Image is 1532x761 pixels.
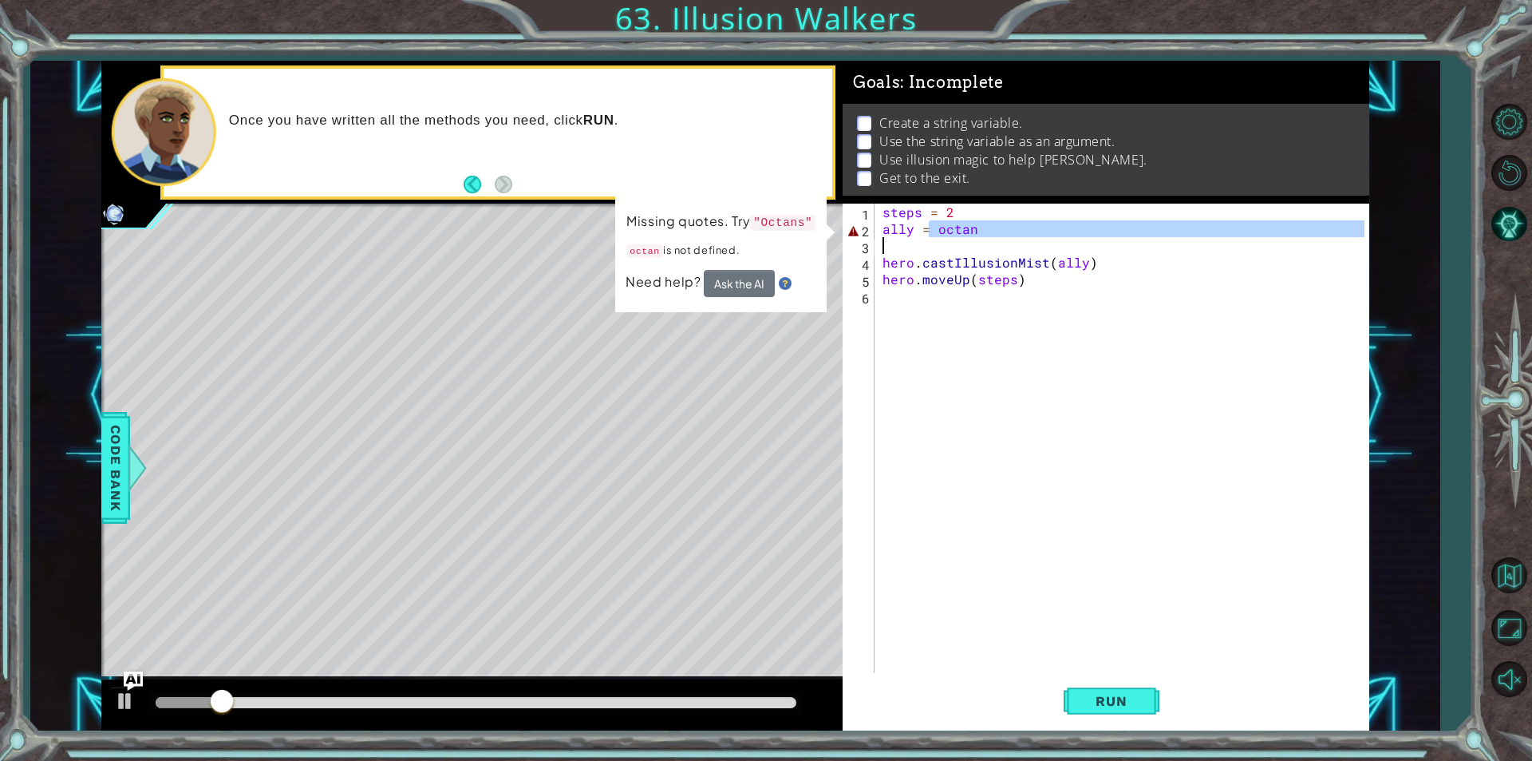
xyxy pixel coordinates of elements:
[1064,675,1159,727] button: Shift+Enter: Run current code.
[229,112,821,129] p: Once you have written all the methods you need, click .
[846,223,875,240] div: 2
[1486,605,1532,652] button: Maximize Browser
[1080,693,1143,709] span: Run
[626,212,815,232] p: Missing quotes. Try
[879,151,1147,168] p: Use illusion magic to help [PERSON_NAME].
[626,274,704,291] span: Need help?
[704,270,775,297] button: Ask the AI
[1486,550,1532,603] a: Back to Map
[103,419,128,517] span: Code Bank
[583,113,614,128] strong: RUN
[1486,98,1532,145] button: Level Options
[626,240,815,261] p: is not defined.
[846,240,875,256] div: 3
[879,114,1023,132] p: Create a string variable.
[1486,200,1532,247] button: AI Hint
[495,176,512,193] button: Next
[879,133,1115,150] p: Use the string variable as an argument.
[626,244,663,258] code: octan
[1486,553,1532,599] button: Back to Map
[853,73,1004,93] span: Goals
[464,176,495,193] button: Back
[900,73,1003,92] span: : Incomplete
[879,169,970,187] p: Get to the exit.
[846,256,875,273] div: 4
[750,215,815,231] code: "Octans"
[846,206,875,223] div: 1
[124,672,143,691] button: Ask AI
[1486,656,1532,703] button: Unmute
[846,273,875,290] div: 5
[846,290,875,307] div: 6
[1486,149,1532,196] button: Restart Level
[101,200,127,226] img: Image for 6102e7f128067a00236f7c63
[779,277,792,290] img: Hint
[109,687,141,719] button: Ctrl + P: Play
